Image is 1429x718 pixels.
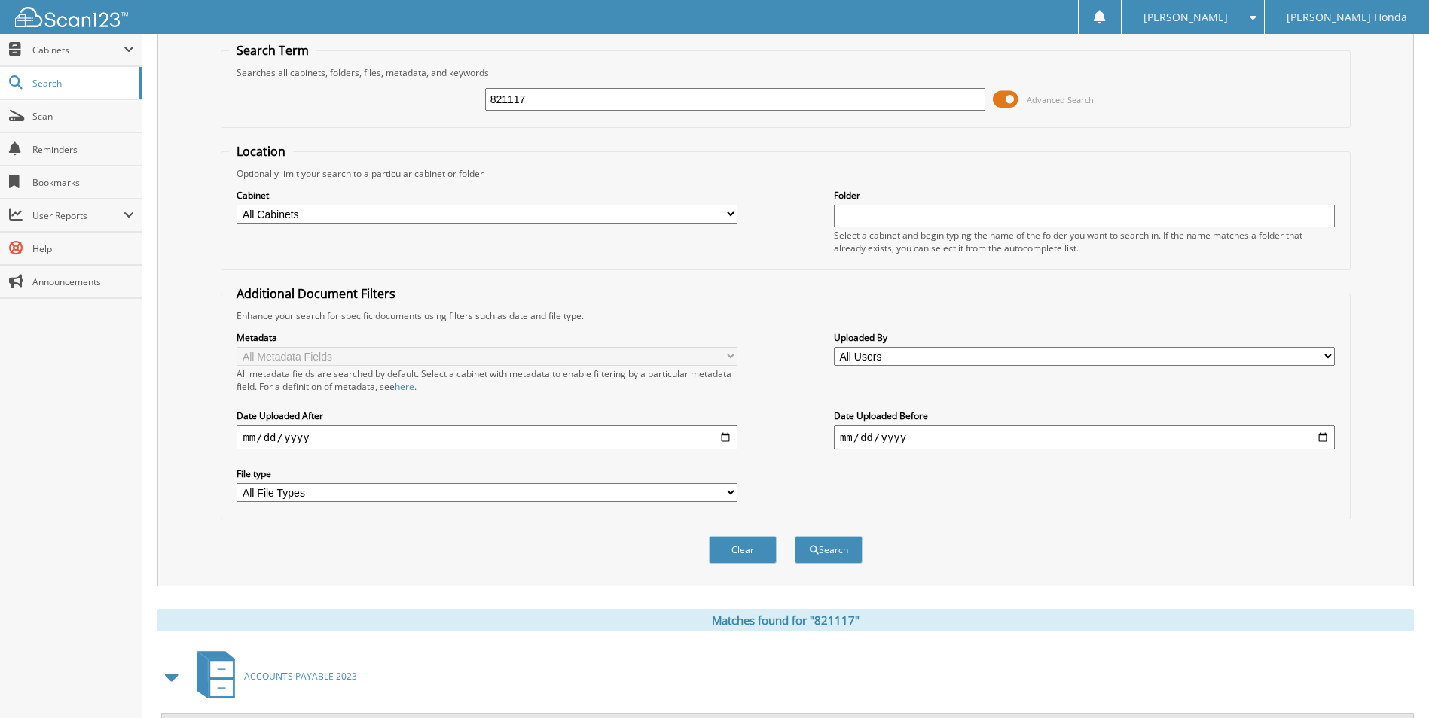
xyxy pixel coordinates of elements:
[834,189,1335,202] label: Folder
[237,331,737,344] label: Metadata
[244,670,357,683] span: ACCOUNTS PAYABLE 2023
[32,110,134,123] span: Scan
[157,609,1414,631] div: Matches found for "821117"
[229,285,403,302] legend: Additional Document Filters
[709,536,777,564] button: Clear
[32,209,124,222] span: User Reports
[229,42,316,59] legend: Search Term
[237,367,737,393] div: All metadata fields are searched by default. Select a cabinet with metadata to enable filtering b...
[32,44,124,56] span: Cabinets
[1354,646,1429,718] iframe: Chat Widget
[237,425,737,449] input: start
[834,409,1335,422] label: Date Uploaded Before
[32,77,132,90] span: Search
[1287,13,1407,22] span: [PERSON_NAME] Honda
[32,242,134,255] span: Help
[32,275,134,288] span: Announcements
[188,647,357,706] a: ACCOUNTS PAYABLE 2023
[32,143,134,156] span: Reminders
[229,167,1342,180] div: Optionally limit your search to a particular cabinet or folder
[1144,13,1228,22] span: [PERSON_NAME]
[229,309,1342,322] div: Enhance your search for specific documents using filters such as date and file type.
[795,536,863,564] button: Search
[395,380,414,393] a: here
[229,143,293,160] legend: Location
[15,7,128,27] img: scan123-logo-white.svg
[237,467,737,480] label: File type
[1027,94,1094,105] span: Advanced Search
[229,66,1342,79] div: Searches all cabinets, folders, files, metadata, and keywords
[237,189,737,202] label: Cabinet
[237,409,737,422] label: Date Uploaded After
[834,425,1335,449] input: end
[834,229,1335,254] div: Select a cabinet and begin typing the name of the folder you want to search in. If the name match...
[834,331,1335,344] label: Uploaded By
[32,176,134,189] span: Bookmarks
